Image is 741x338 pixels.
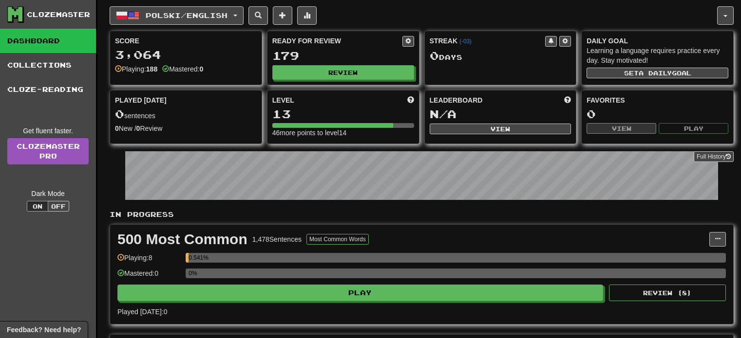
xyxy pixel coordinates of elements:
div: Learning a language requires practice every day. Stay motivated! [587,46,728,65]
div: Score [115,36,257,46]
div: Playing: [115,64,157,74]
div: Favorites [587,95,728,105]
button: Polski/English [110,6,244,25]
div: Playing: 8 [117,253,181,269]
div: Get fluent faster. [7,126,89,136]
span: Open feedback widget [7,325,81,335]
p: In Progress [110,210,734,219]
a: ClozemasterPro [7,138,89,164]
button: Most Common Words [306,234,369,245]
span: This week in points, UTC [564,95,571,105]
button: Review (8) [609,285,726,301]
div: 13 [272,108,414,120]
div: Day s [430,50,571,62]
span: Leaderboard [430,95,483,105]
div: 3,064 [115,49,257,61]
button: Add sentence to collection [273,6,292,25]
div: Mastered: [162,64,203,74]
div: Daily Goal [587,36,728,46]
span: Polski / English [146,11,228,19]
button: View [430,124,571,134]
span: Level [272,95,294,105]
span: Played [DATE] [115,95,167,105]
div: 46 more points to level 14 [272,128,414,138]
div: 0 [587,108,728,120]
div: 500 Most Common [117,232,247,247]
button: Full History [694,151,734,162]
button: View [587,123,656,134]
span: Played [DATE]: 0 [117,308,167,316]
a: (-03) [459,38,472,45]
button: More stats [297,6,317,25]
div: Mastered: 0 [117,268,181,285]
div: 179 [272,50,414,62]
button: Play [117,285,603,301]
span: a daily [639,70,672,76]
button: Review [272,65,414,80]
strong: 0 [115,125,119,132]
span: 0 [115,107,124,121]
span: 0 [430,49,439,62]
div: 1,478 Sentences [252,234,302,244]
button: On [27,201,48,212]
button: Play [659,123,728,134]
strong: 0 [136,125,140,132]
div: Ready for Review [272,36,402,46]
button: Off [48,201,69,212]
div: New / Review [115,124,257,133]
strong: 188 [146,65,157,73]
div: Streak [430,36,546,46]
span: N/A [430,107,456,121]
div: Dark Mode [7,189,89,198]
div: sentences [115,108,257,121]
button: Search sentences [248,6,268,25]
span: Score more points to level up [407,95,414,105]
button: Seta dailygoal [587,68,728,78]
strong: 0 [199,65,203,73]
div: Clozemaster [27,10,90,19]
